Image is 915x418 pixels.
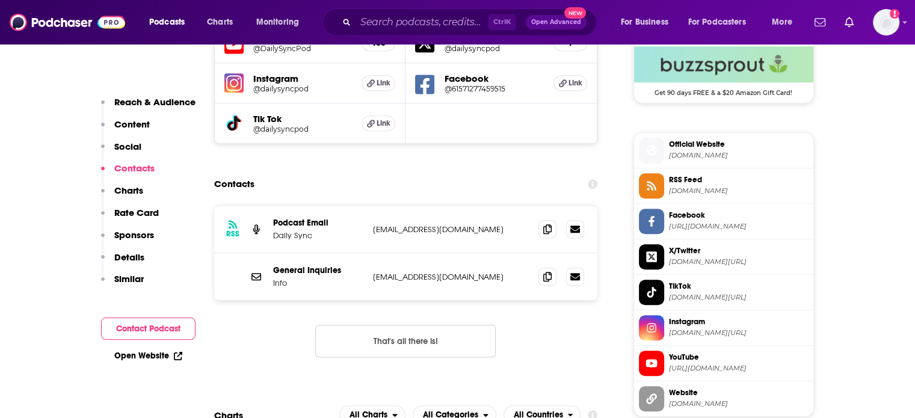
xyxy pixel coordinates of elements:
button: open menu [141,13,200,32]
a: Link [362,75,395,91]
button: open menu [680,13,763,32]
button: Contacts [101,162,155,185]
a: Instagram[DOMAIN_NAME][URL] [639,315,809,340]
button: open menu [763,13,807,32]
span: Link [568,78,582,88]
span: twitter.com/dailysyncpod [669,257,809,266]
p: Details [114,251,144,263]
a: Charts [199,13,240,32]
button: Content [101,118,150,141]
a: X/Twitter[DOMAIN_NAME][URL] [639,244,809,269]
a: Facebook[URL][DOMAIN_NAME] [639,209,809,234]
h2: Contacts [214,173,254,195]
img: Podchaser - Follow, Share and Rate Podcasts [10,11,125,34]
p: Similar [114,273,144,284]
span: tiktok.com/@dailysyncpod [669,293,809,302]
button: Show profile menu [873,9,899,35]
img: User Profile [873,9,899,35]
svg: Add a profile image [890,9,899,19]
div: Search podcasts, credits, & more... [334,8,608,36]
span: Podcasts [149,14,185,31]
span: Charts [207,14,233,31]
p: Info [273,278,363,288]
p: Charts [114,185,143,196]
span: For Podcasters [688,14,746,31]
h5: Facebook [444,73,544,84]
span: instagram.com/dailysyncpod [669,328,809,337]
span: Logged in as NickG [873,9,899,35]
p: Sponsors [114,229,154,241]
a: Website[DOMAIN_NAME] [639,386,809,411]
a: Open Website [114,351,182,361]
p: General Inquiries [273,265,363,275]
a: @dailysyncpod [444,44,544,53]
span: Open Advanced [531,19,581,25]
button: Details [101,251,144,274]
span: Get 90 days FREE & a $20 Amazon Gift Card! [634,82,813,97]
a: Link [362,115,395,131]
a: Show notifications dropdown [840,12,858,32]
p: Social [114,141,141,152]
a: TikTok[DOMAIN_NAME][URL] [639,280,809,305]
a: Show notifications dropdown [810,12,830,32]
button: Social [101,141,141,163]
a: RSS Feed[DOMAIN_NAME] [639,173,809,198]
button: Contact Podcast [101,318,196,340]
span: https://www.youtube.com/@DailySyncPod [669,364,809,373]
h5: Instagram [253,73,353,84]
button: Nothing here. [315,325,496,357]
span: More [772,14,792,31]
span: Link [377,78,390,88]
span: dailysyncpod.com [669,151,809,160]
button: Rate Card [101,207,159,229]
a: @61571277459515 [444,84,544,93]
button: Charts [101,185,143,207]
a: Link [553,75,587,91]
span: Instagram [669,316,809,327]
button: Reach & Audience [101,96,196,118]
h5: Tik Tok [253,113,353,124]
img: Buzzsprout Deal: Get 90 days FREE & a $20 Amazon Gift Card! [634,46,813,82]
p: Podcast Email [273,218,363,228]
span: Ctrl K [488,14,516,30]
span: https://www.facebook.com/61571277459515 [669,222,809,231]
h3: RSS [226,229,239,239]
span: feeds.buzzsprout.com [669,186,809,195]
button: open menu [248,13,315,32]
a: @DailySyncPod [253,44,353,53]
p: Reach & Audience [114,96,196,108]
p: Rate Card [114,207,159,218]
input: Search podcasts, credits, & more... [356,13,488,32]
span: X/Twitter [669,245,809,256]
p: [EMAIL_ADDRESS][DOMAIN_NAME] [373,224,529,235]
span: TikTok [669,281,809,292]
p: Content [114,118,150,130]
span: Official Website [669,139,809,150]
span: RSS Feed [669,174,809,185]
span: YouTube [669,352,809,363]
a: Buzzsprout Deal: Get 90 days FREE & a $20 Amazon Gift Card! [634,46,813,96]
p: Contacts [114,162,155,174]
button: Open AdvancedNew [526,15,587,29]
span: Monitoring [256,14,299,31]
span: For Business [621,14,668,31]
a: @dailysyncpod [253,84,353,93]
a: Official Website[DOMAIN_NAME] [639,138,809,163]
p: [EMAIL_ADDRESS][DOMAIN_NAME] [373,272,529,282]
button: open menu [612,13,683,32]
span: Facebook [669,210,809,221]
p: Daily Sync [273,230,363,241]
button: Sponsors [101,229,154,251]
a: @dailysyncpod [253,124,353,134]
a: YouTube[URL][DOMAIN_NAME] [639,351,809,376]
button: Similar [101,273,144,295]
img: iconImage [224,73,244,93]
span: Link [377,118,390,128]
span: New [564,7,586,19]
